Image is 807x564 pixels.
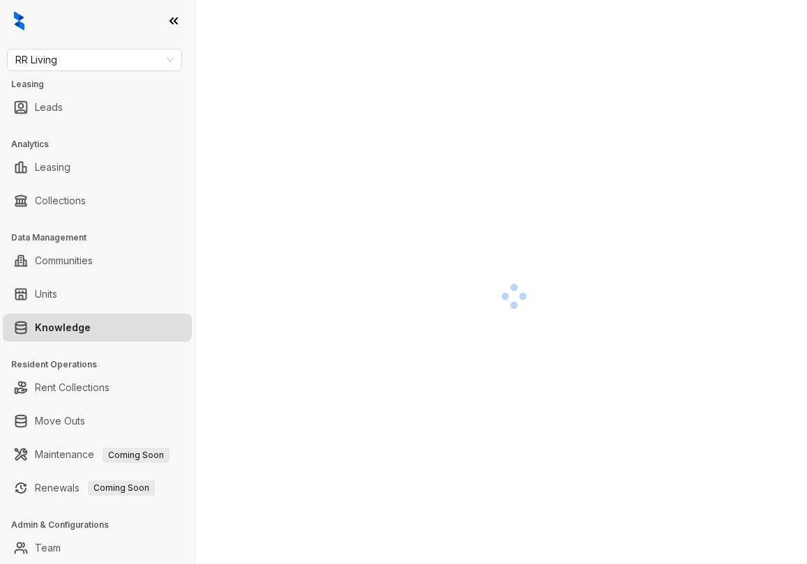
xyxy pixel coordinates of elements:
[35,407,85,435] a: Move Outs
[3,534,192,562] li: Team
[3,474,192,502] li: Renewals
[3,374,192,402] li: Rent Collections
[3,314,192,342] li: Knowledge
[35,187,86,215] a: Collections
[35,93,63,121] a: Leads
[35,247,93,275] a: Communities
[11,519,195,531] h3: Admin & Configurations
[3,407,192,435] li: Move Outs
[11,138,195,151] h3: Analytics
[35,314,91,342] a: Knowledge
[35,474,155,502] a: RenewalsComing Soon
[11,78,195,91] h3: Leasing
[3,247,192,275] li: Communities
[3,280,192,308] li: Units
[35,280,57,308] a: Units
[14,11,24,31] img: logo
[35,374,110,402] a: Rent Collections
[3,153,192,181] li: Leasing
[35,534,61,562] a: Team
[35,153,70,181] a: Leasing
[3,441,192,468] li: Maintenance
[3,187,192,215] li: Collections
[15,49,174,70] span: RR Living
[11,358,195,371] h3: Resident Operations
[3,93,192,121] li: Leads
[103,448,169,463] span: Coming Soon
[88,480,155,496] span: Coming Soon
[11,231,195,244] h3: Data Management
